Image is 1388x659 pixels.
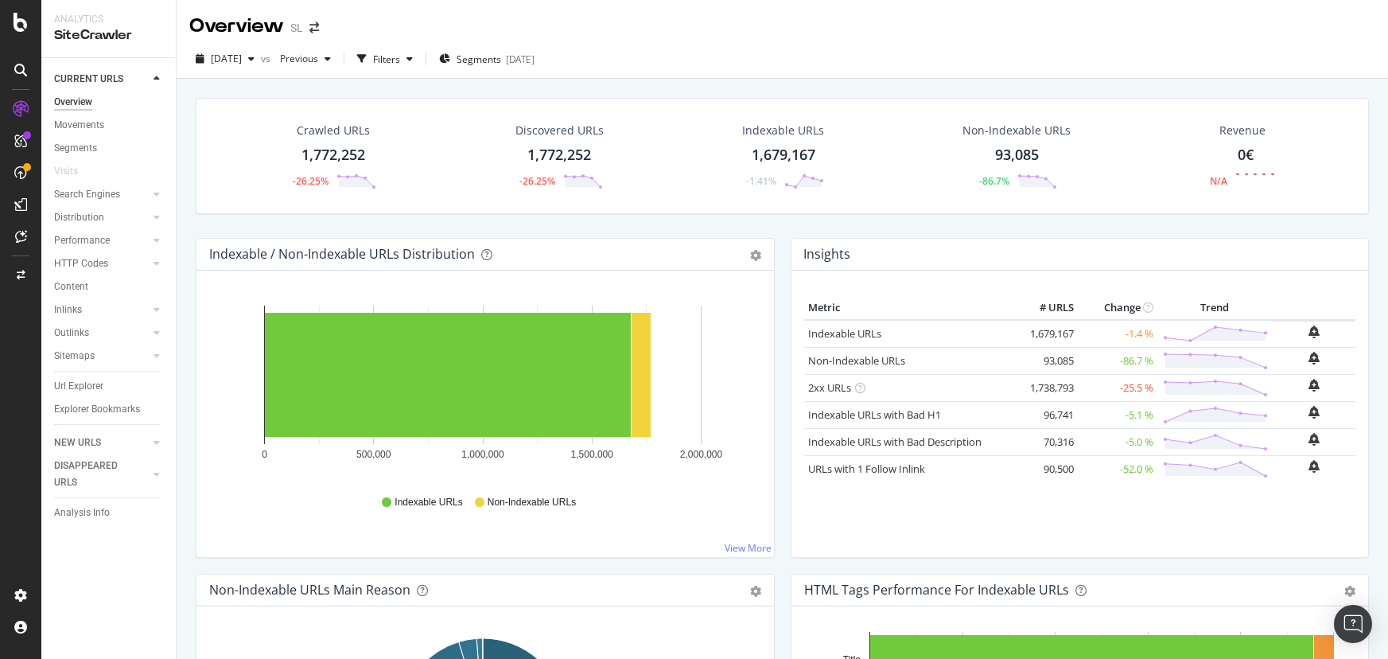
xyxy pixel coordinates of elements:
[750,250,761,261] div: gear
[209,582,410,598] div: Non-Indexable URLs Main Reason
[750,586,761,597] div: gear
[725,541,772,555] a: View More
[54,505,110,521] div: Analysis Info
[1219,123,1266,138] span: Revenue
[54,94,165,111] a: Overview
[527,145,591,166] div: 1,772,252
[804,296,1014,320] th: Metric
[54,325,89,341] div: Outlinks
[293,174,329,188] div: -26.25%
[395,496,462,509] span: Indexable URLs
[1014,401,1078,428] td: 96,741
[1014,347,1078,374] td: 93,085
[54,117,165,134] a: Movements
[1014,320,1078,348] td: 1,679,167
[274,46,337,72] button: Previous
[1078,374,1157,401] td: -25.5 %
[803,244,850,265] h4: Insights
[54,378,103,395] div: Url Explorer
[1308,326,1320,338] div: bell-plus
[1078,347,1157,374] td: -86.7 %
[1157,296,1272,320] th: Trend
[54,435,101,451] div: NEW URLS
[1078,320,1157,348] td: -1.4 %
[808,353,905,368] a: Non-Indexable URLs
[488,496,576,509] span: Non-Indexable URLs
[297,123,370,138] div: Crawled URLs
[209,246,475,262] div: Indexable / Non-Indexable URLs Distribution
[457,53,501,66] span: Segments
[54,505,165,521] a: Analysis Info
[979,174,1009,188] div: -86.7%
[373,53,400,66] div: Filters
[274,52,318,65] span: Previous
[808,407,941,422] a: Indexable URLs with Bad H1
[54,401,140,418] div: Explorer Bookmarks
[54,279,165,295] a: Content
[1078,455,1157,482] td: -52.0 %
[1078,401,1157,428] td: -5.1 %
[1344,586,1355,597] div: gear
[54,186,120,203] div: Search Engines
[1308,406,1320,419] div: bell-plus
[211,52,242,65] span: 2025 Aug. 22nd
[54,458,134,491] div: DISAPPEARED URLS
[290,20,303,36] div: SL
[1014,296,1078,320] th: # URLS
[54,348,95,365] div: Sitemaps
[962,123,1071,138] div: Non-Indexable URLs
[808,462,925,476] a: URLs with 1 Follow Inlink
[1078,296,1157,320] th: Change
[54,94,92,111] div: Overview
[54,325,149,341] a: Outlinks
[54,13,163,26] div: Analytics
[433,46,541,72] button: Segments[DATE]
[1308,460,1320,473] div: bell-plus
[54,458,149,491] a: DISAPPEARED URLS
[54,186,149,203] a: Search Engines
[1078,428,1157,455] td: -5.0 %
[54,71,123,88] div: CURRENT URLS
[995,145,1039,166] div: 93,085
[54,255,108,272] div: HTTP Codes
[356,449,391,460] text: 500,000
[461,449,504,460] text: 1,000,000
[54,26,163,45] div: SiteCrawler
[54,348,149,365] a: Sitemaps
[1334,605,1372,643] div: Open Intercom Messenger
[1308,379,1320,392] div: bell-plus
[506,53,535,66] div: [DATE]
[54,232,110,249] div: Performance
[54,302,149,318] a: Inlinks
[309,22,319,33] div: arrow-right-arrow-left
[54,279,88,295] div: Content
[54,163,94,180] a: Visits
[54,209,149,226] a: Distribution
[1308,352,1320,365] div: bell-plus
[351,46,419,72] button: Filters
[1014,374,1078,401] td: 1,738,793
[519,174,555,188] div: -26.25%
[261,52,274,65] span: vs
[1238,145,1254,164] span: 0€
[804,582,1069,598] div: HTML Tags Performance for Indexable URLs
[54,401,165,418] a: Explorer Bookmarks
[301,145,365,166] div: 1,772,252
[54,232,149,249] a: Performance
[680,449,723,460] text: 2,000,000
[262,449,267,460] text: 0
[54,378,165,395] a: Url Explorer
[808,435,982,449] a: Indexable URLs with Bad Description
[1210,174,1227,188] div: N/A
[1014,428,1078,455] td: 70,316
[189,13,284,40] div: Overview
[54,255,149,272] a: HTTP Codes
[808,326,881,341] a: Indexable URLs
[752,145,815,166] div: 1,679,167
[209,296,756,481] svg: A chart.
[54,435,149,451] a: NEW URLS
[742,123,824,138] div: Indexable URLs
[1308,433,1320,446] div: bell-plus
[571,449,614,460] text: 1,500,000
